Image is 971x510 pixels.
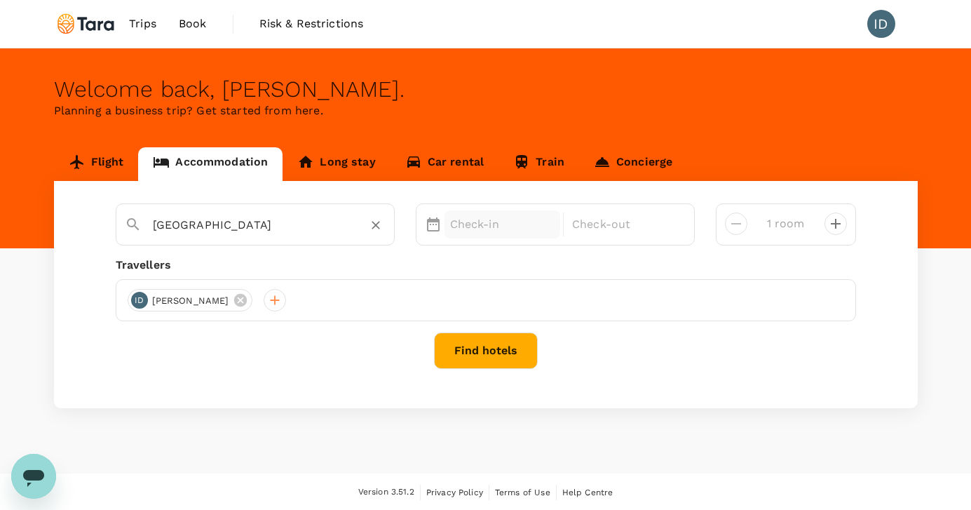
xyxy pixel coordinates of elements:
[11,454,56,499] iframe: Button to launch messaging window
[391,147,499,181] a: Car rental
[498,147,579,181] a: Train
[128,289,253,311] div: ID[PERSON_NAME]
[562,488,613,497] span: Help Centre
[116,257,856,274] div: Travellers
[138,147,283,181] a: Accommodation
[129,15,156,32] span: Trips
[179,15,207,32] span: Book
[131,292,148,309] div: ID
[54,8,118,39] img: Tara Climate Ltd
[426,488,483,497] span: Privacy Policy
[153,214,346,236] input: Search cities, hotels, work locations
[54,147,139,181] a: Flight
[426,485,483,500] a: Privacy Policy
[366,215,386,235] button: Clear
[434,333,538,369] button: Find hotels
[384,224,387,227] button: Open
[54,102,918,119] p: Planning a business trip? Get started from here.
[283,147,390,181] a: Long stay
[54,76,918,102] div: Welcome back , [PERSON_NAME] .
[572,216,677,233] p: Check-out
[495,485,550,500] a: Terms of Use
[579,147,687,181] a: Concierge
[495,488,550,497] span: Terms of Use
[358,485,414,499] span: Version 3.51.2
[867,10,895,38] div: ID
[259,15,364,32] span: Risk & Restrictions
[450,216,555,233] p: Check-in
[562,485,613,500] a: Help Centre
[759,213,813,235] input: Add rooms
[144,294,238,308] span: [PERSON_NAME]
[824,213,847,235] button: decrease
